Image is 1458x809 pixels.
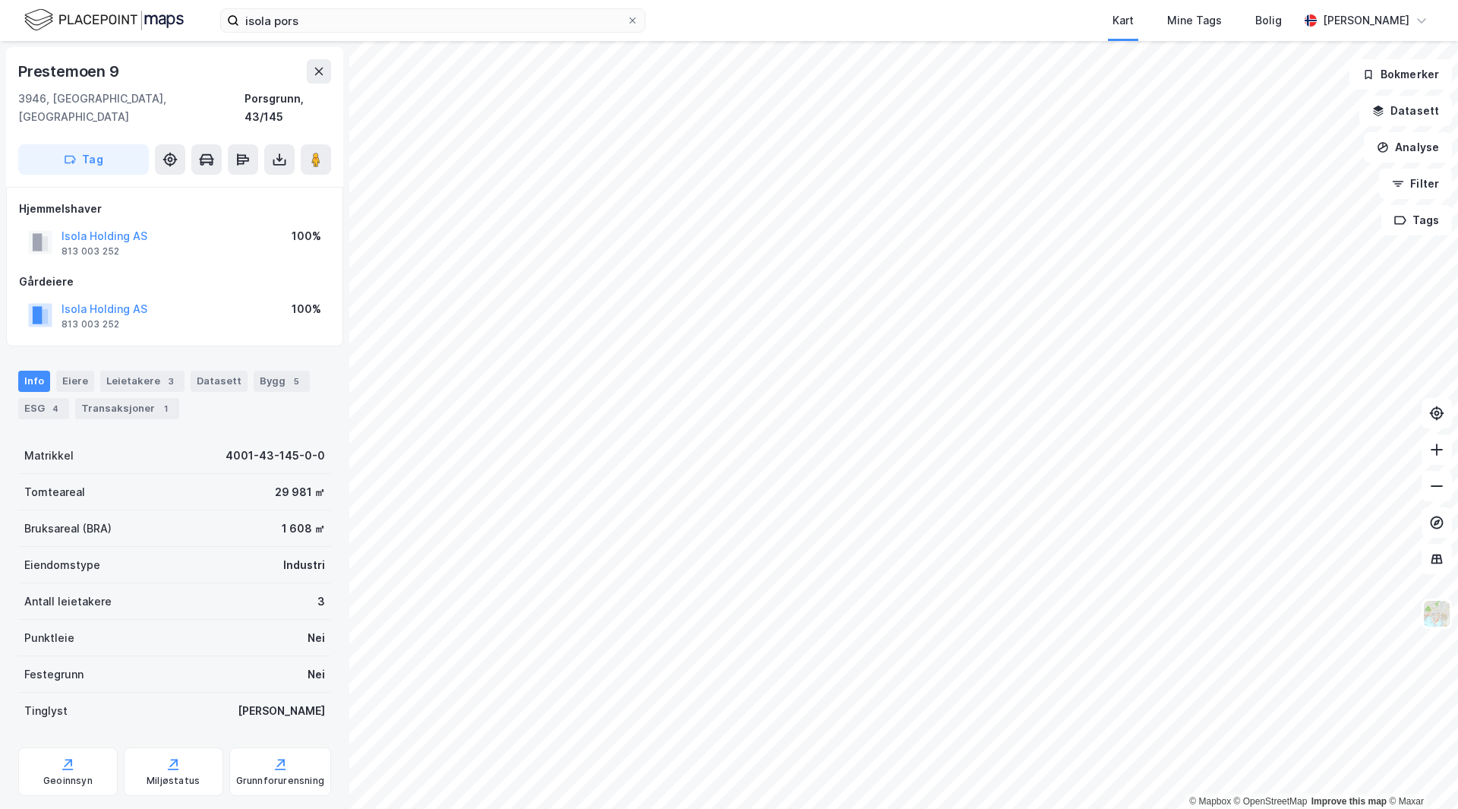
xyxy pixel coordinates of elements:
[1311,796,1387,807] a: Improve this map
[1422,599,1451,628] img: Z
[19,200,330,218] div: Hjemmelshaver
[1112,11,1134,30] div: Kart
[62,318,119,330] div: 813 003 252
[226,447,325,465] div: 4001-43-145-0-0
[147,775,200,787] div: Miljøstatus
[18,371,50,392] div: Info
[289,374,304,389] div: 5
[18,59,122,84] div: Prestemoen 9
[24,7,184,33] img: logo.f888ab2527a4732fd821a326f86c7f29.svg
[1189,796,1231,807] a: Mapbox
[48,401,63,416] div: 4
[1255,11,1282,30] div: Bolig
[283,556,325,574] div: Industri
[1382,736,1458,809] div: Kontrollprogram for chat
[100,371,185,392] div: Leietakere
[24,665,84,684] div: Festegrunn
[43,775,93,787] div: Geoinnsyn
[62,245,119,258] div: 813 003 252
[292,227,321,245] div: 100%
[158,401,173,416] div: 1
[191,371,248,392] div: Datasett
[239,9,626,32] input: Søk på adresse, matrikkel, gårdeiere, leietakere eller personer
[24,702,68,720] div: Tinglyst
[56,371,94,392] div: Eiere
[254,371,310,392] div: Bygg
[24,520,112,538] div: Bruksareal (BRA)
[24,556,100,574] div: Eiendomstype
[1234,796,1308,807] a: OpenStreetMap
[238,702,325,720] div: [PERSON_NAME]
[308,665,325,684] div: Nei
[1359,96,1452,126] button: Datasett
[1167,11,1222,30] div: Mine Tags
[18,398,69,419] div: ESG
[24,483,85,501] div: Tomteareal
[1364,132,1452,163] button: Analyse
[163,374,178,389] div: 3
[308,629,325,647] div: Nei
[1379,169,1452,199] button: Filter
[1349,59,1452,90] button: Bokmerker
[24,629,74,647] div: Punktleie
[18,90,245,126] div: 3946, [GEOGRAPHIC_DATA], [GEOGRAPHIC_DATA]
[317,593,325,611] div: 3
[1381,205,1452,235] button: Tags
[282,520,325,538] div: 1 608 ㎡
[19,273,330,291] div: Gårdeiere
[1323,11,1409,30] div: [PERSON_NAME]
[275,483,325,501] div: 29 981 ㎡
[18,144,149,175] button: Tag
[75,398,179,419] div: Transaksjoner
[24,593,112,611] div: Antall leietakere
[236,775,324,787] div: Grunnforurensning
[1382,736,1458,809] iframe: Chat Widget
[292,300,321,318] div: 100%
[245,90,331,126] div: Porsgrunn, 43/145
[24,447,74,465] div: Matrikkel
